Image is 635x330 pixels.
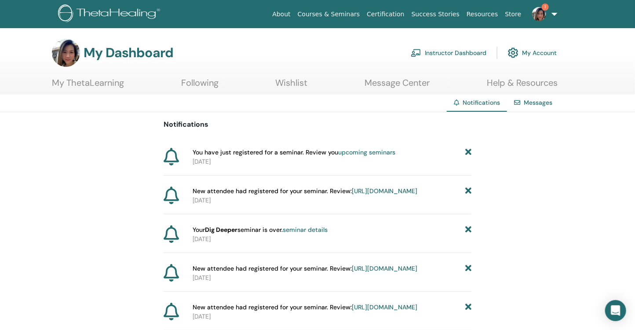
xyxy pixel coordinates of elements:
[276,77,308,95] a: Wishlist
[338,148,395,156] a: upcoming seminars
[193,187,417,196] span: New attendee had registered for your seminar. Review:
[58,4,163,24] img: logo.png
[352,303,417,311] a: [URL][DOMAIN_NAME]
[508,45,518,60] img: cog.svg
[352,187,417,195] a: [URL][DOMAIN_NAME]
[294,6,364,22] a: Courses & Seminars
[532,7,546,21] img: default.jpg
[181,77,219,95] a: Following
[542,4,549,11] span: 1
[84,45,173,61] h3: My Dashboard
[502,6,525,22] a: Store
[205,226,237,234] strong: Dig Deeper
[269,6,294,22] a: About
[193,264,417,273] span: New attendee had registered for your seminar. Review:
[193,196,471,205] p: [DATE]
[283,226,328,234] a: seminar details
[508,43,557,62] a: My Account
[193,303,417,312] span: New attendee had registered for your seminar. Review:
[193,157,471,166] p: [DATE]
[463,99,500,106] span: Notifications
[363,6,408,22] a: Certification
[164,119,471,130] p: Notifications
[193,225,328,235] span: Your seminar is over.
[193,312,471,321] p: [DATE]
[193,273,471,282] p: [DATE]
[487,77,558,95] a: Help & Resources
[463,6,502,22] a: Resources
[605,300,626,321] div: Open Intercom Messenger
[524,99,552,106] a: Messages
[365,77,430,95] a: Message Center
[52,39,80,67] img: default.jpg
[352,264,417,272] a: [URL][DOMAIN_NAME]
[408,6,463,22] a: Success Stories
[411,49,421,57] img: chalkboard-teacher.svg
[193,235,471,244] p: [DATE]
[411,43,486,62] a: Instructor Dashboard
[52,77,124,95] a: My ThetaLearning
[193,148,395,157] span: You have just registered for a seminar. Review you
